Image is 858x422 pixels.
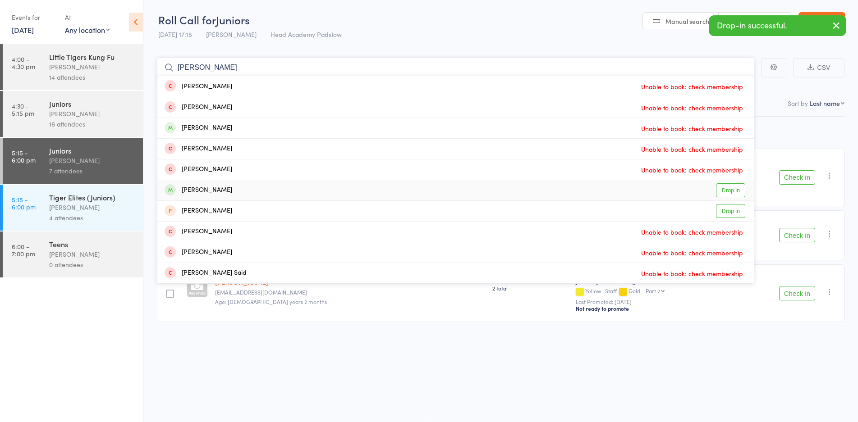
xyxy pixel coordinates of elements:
[49,72,135,82] div: 14 attendees
[810,99,840,108] div: Last name
[3,44,143,90] a: 4:00 -4:30 pmLittle Tigers Kung Fu[PERSON_NAME]14 attendees
[639,80,745,93] span: Unable to book: check membership
[165,206,232,216] div: [PERSON_NAME]
[49,145,135,155] div: Juniors
[49,192,135,202] div: Tiger Elites (Juniors)
[158,12,216,27] span: Roll Call for
[779,170,815,185] button: Check in
[639,142,745,156] span: Unable to book: check membership
[665,17,709,26] span: Manual search
[215,298,327,305] span: Age: [DEMOGRAPHIC_DATA] years 2 months
[639,122,745,135] span: Unable to book: check membership
[165,102,232,113] div: [PERSON_NAME]
[65,25,110,35] div: Any location
[12,55,35,70] time: 4:00 - 4:30 pm
[165,185,232,195] div: [PERSON_NAME]
[216,12,250,27] span: Juniors
[165,123,232,133] div: [PERSON_NAME]
[3,91,143,137] a: 4:30 -5:15 pmJuniors[PERSON_NAME]16 attendees
[639,101,745,114] span: Unable to book: check membership
[12,25,34,35] a: [DATE]
[629,288,660,294] div: Gold - Part 2
[3,185,143,231] a: 5:15 -6:00 pmTiger Elites (Juniors)[PERSON_NAME]4 attendees
[49,109,135,119] div: [PERSON_NAME]
[49,239,135,249] div: Teens
[49,155,135,166] div: [PERSON_NAME]
[49,259,135,270] div: 0 attendees
[165,82,232,92] div: [PERSON_NAME]
[492,284,569,292] span: 2 total
[65,10,110,25] div: At
[716,204,745,218] a: Drop in
[709,15,846,36] div: Drop-in successful.
[779,228,815,242] button: Check in
[165,268,247,278] div: [PERSON_NAME] Said
[3,138,143,184] a: 5:15 -6:00 pmJuniors[PERSON_NAME]7 attendees
[12,102,34,117] time: 4:30 - 5:15 pm
[576,288,727,295] div: Yellow- Staff
[3,231,143,277] a: 6:00 -7:00 pmTeens[PERSON_NAME]0 attendees
[49,166,135,176] div: 7 attendees
[576,305,727,312] div: Not ready to promote
[49,52,135,62] div: Little Tigers Kung Fu
[215,289,406,295] small: darryl_tun@yahoo.com.au
[49,62,135,72] div: [PERSON_NAME]
[576,299,727,305] small: Last Promoted: [DATE]
[639,163,745,177] span: Unable to book: check membership
[49,213,135,223] div: 4 attendees
[716,183,745,197] a: Drop in
[788,99,808,108] label: Sort by
[271,30,342,39] span: Head Academy Padstow
[639,225,745,239] span: Unable to book: check membership
[206,30,257,39] span: [PERSON_NAME]
[158,30,192,39] span: [DATE] 17:15
[165,227,232,237] div: [PERSON_NAME]
[49,119,135,129] div: 16 attendees
[798,12,845,30] a: Exit roll call
[165,247,232,258] div: [PERSON_NAME]
[49,202,135,213] div: [PERSON_NAME]
[12,10,56,25] div: Events for
[165,164,232,175] div: [PERSON_NAME]
[12,196,36,210] time: 5:15 - 6:00 pm
[779,286,815,300] button: Check in
[639,246,745,259] span: Unable to book: check membership
[639,267,745,280] span: Unable to book: check membership
[165,144,232,154] div: [PERSON_NAME]
[49,249,135,259] div: [PERSON_NAME]
[49,99,135,109] div: Juniors
[157,57,754,78] input: Search by name
[12,243,35,257] time: 6:00 - 7:00 pm
[793,58,844,77] button: CSV
[12,149,36,163] time: 5:15 - 6:00 pm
